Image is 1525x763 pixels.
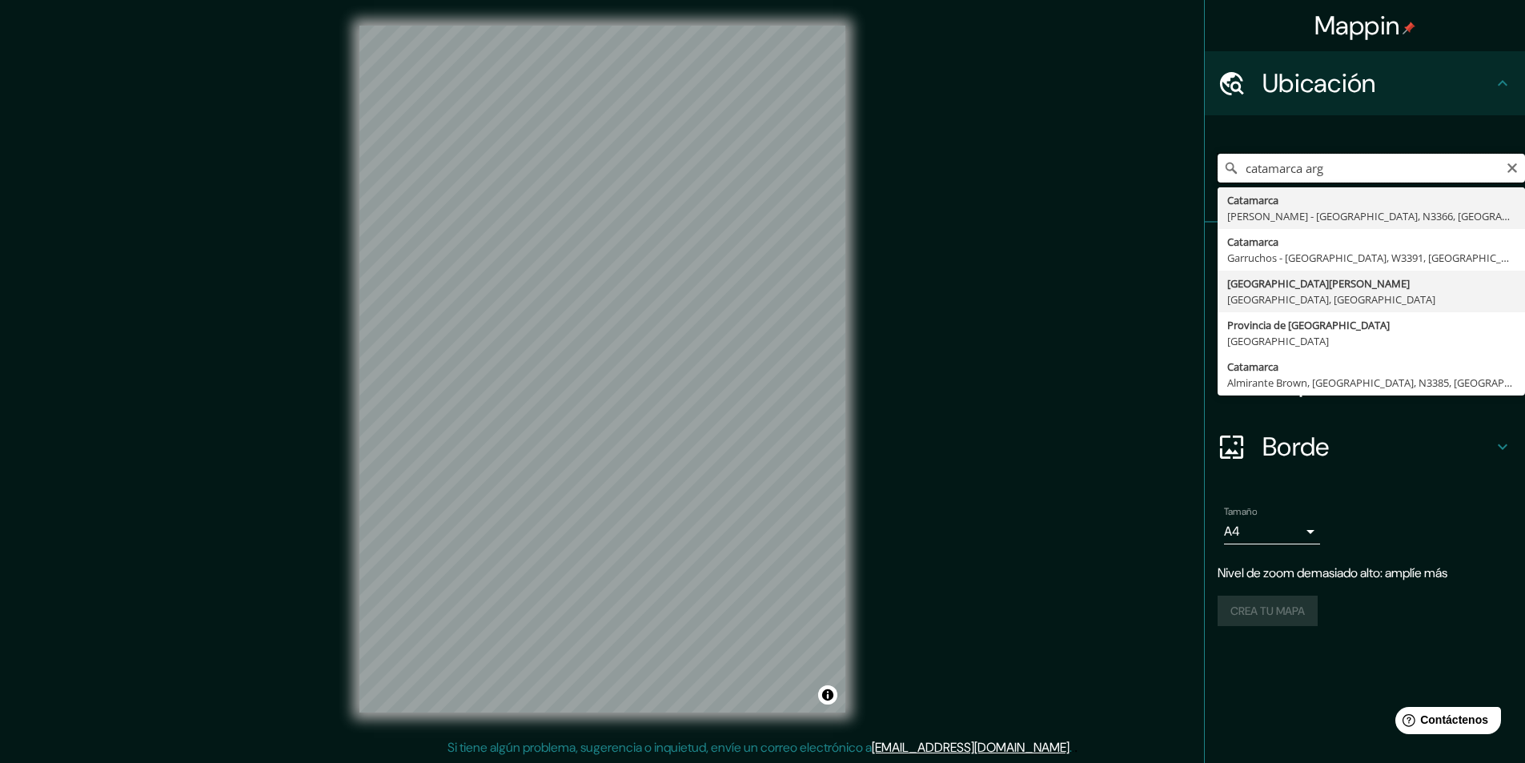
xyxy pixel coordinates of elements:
font: . [1074,738,1078,756]
button: Claro [1506,159,1519,175]
div: Ubicación [1205,51,1525,115]
font: . [1072,738,1074,756]
iframe: Lanzador de widgets de ayuda [1383,701,1507,745]
font: Borde [1262,430,1330,464]
font: . [1070,739,1072,756]
canvas: Mapa [359,26,845,713]
font: Ubicación [1262,66,1376,100]
font: Catamarca [1227,193,1278,207]
img: pin-icon.png [1403,22,1415,34]
font: Provincia de [GEOGRAPHIC_DATA] [1227,318,1390,332]
font: Mappin [1314,9,1400,42]
input: Elige tu ciudad o zona [1218,154,1525,183]
font: Nivel de zoom demasiado alto: amplíe más [1218,564,1447,581]
div: A4 [1224,519,1320,544]
div: Disposición [1205,351,1525,415]
font: Catamarca [1227,235,1278,249]
button: Activar o desactivar atribución [818,685,837,705]
font: A4 [1224,523,1240,540]
font: Si tiene algún problema, sugerencia o inquietud, envíe un correo electrónico a [447,739,872,756]
a: [EMAIL_ADDRESS][DOMAIN_NAME] [872,739,1070,756]
font: Catamarca [1227,359,1278,374]
div: Patas [1205,223,1525,287]
font: Tamaño [1224,505,1257,518]
font: [GEOGRAPHIC_DATA], [GEOGRAPHIC_DATA] [1227,292,1435,307]
div: Estilo [1205,287,1525,351]
div: Borde [1205,415,1525,479]
font: [GEOGRAPHIC_DATA] [1227,334,1329,348]
font: [GEOGRAPHIC_DATA][PERSON_NAME] [1227,276,1410,291]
